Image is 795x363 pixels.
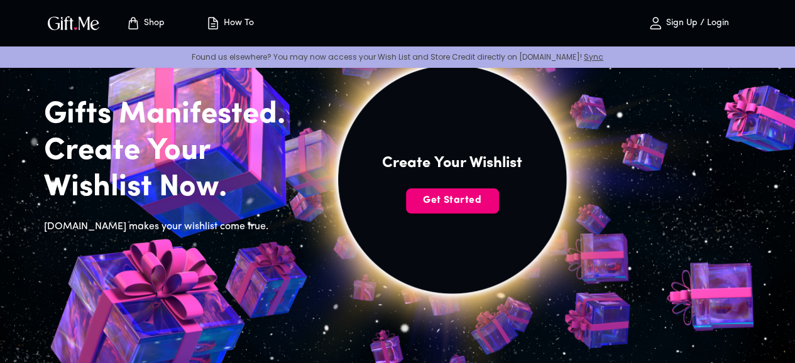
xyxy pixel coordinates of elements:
[663,18,729,29] p: Sign Up / Login
[584,51,603,62] a: Sync
[44,97,305,133] h2: Gifts Manifested.
[206,16,221,31] img: how-to.svg
[406,193,499,207] span: Get Started
[221,18,254,29] p: How To
[44,219,305,235] h6: [DOMAIN_NAME] makes your wishlist come true.
[44,16,103,31] button: GiftMe Logo
[44,170,305,206] h2: Wishlist Now.
[195,3,264,43] button: How To
[111,3,180,43] button: Store page
[141,18,165,29] p: Shop
[625,3,751,43] button: Sign Up / Login
[44,133,305,170] h2: Create Your
[382,153,522,173] h4: Create Your Wishlist
[10,51,785,62] p: Found us elsewhere? You may now access your Wish List and Store Credit directly on [DOMAIN_NAME]!
[406,188,499,214] button: Get Started
[45,14,102,32] img: GiftMe Logo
